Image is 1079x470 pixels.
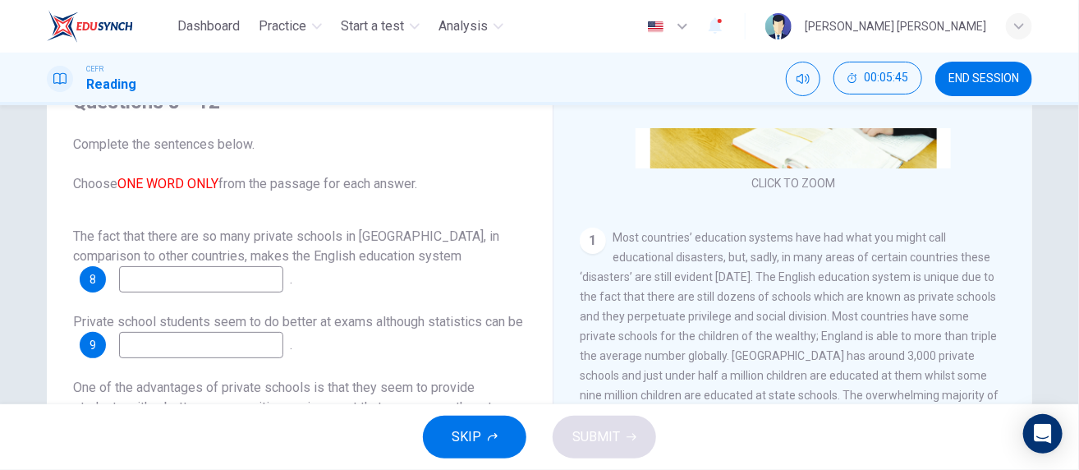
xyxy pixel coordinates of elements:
[177,16,240,36] span: Dashboard
[439,16,489,36] span: Analysis
[253,12,328,41] button: Practice
[833,62,922,94] button: 00:05:45
[423,416,526,458] button: SKIP
[47,10,133,43] img: EduSynch logo
[335,12,426,41] button: Start a test
[290,337,292,352] span: .
[73,314,523,329] span: Private school students seem to do better at exams although statistics can be
[117,176,218,191] font: ONE WORD ONLY
[86,63,103,75] span: CEFR
[1023,414,1063,454] div: Open Intercom Messenger
[935,62,1032,96] button: END SESSION
[90,274,96,285] span: 8
[948,72,1019,85] span: END SESSION
[171,12,246,41] button: Dashboard
[786,62,820,96] div: Mute
[73,380,499,415] span: One of the advantages of private schools is that they seem to provide students with a better, mor...
[73,135,526,194] span: Complete the sentences below. Choose from the passage for each answer.
[342,16,405,36] span: Start a test
[452,426,481,449] span: SKIP
[805,16,986,36] div: [PERSON_NAME] [PERSON_NAME]
[259,16,307,36] span: Practice
[47,10,171,43] a: EduSynch logo
[833,62,922,96] div: Hide
[290,271,292,287] span: .
[90,339,96,351] span: 9
[433,12,510,41] button: Analysis
[645,21,666,33] img: en
[73,228,499,264] span: The fact that there are so many private schools in [GEOGRAPHIC_DATA], in comparison to other coun...
[580,231,999,422] span: Most countries’ education systems have had what you might call educational disasters, but, sadly,...
[864,71,908,85] span: 00:05:45
[765,13,792,39] img: Profile picture
[86,75,136,94] h1: Reading
[580,228,606,254] div: 1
